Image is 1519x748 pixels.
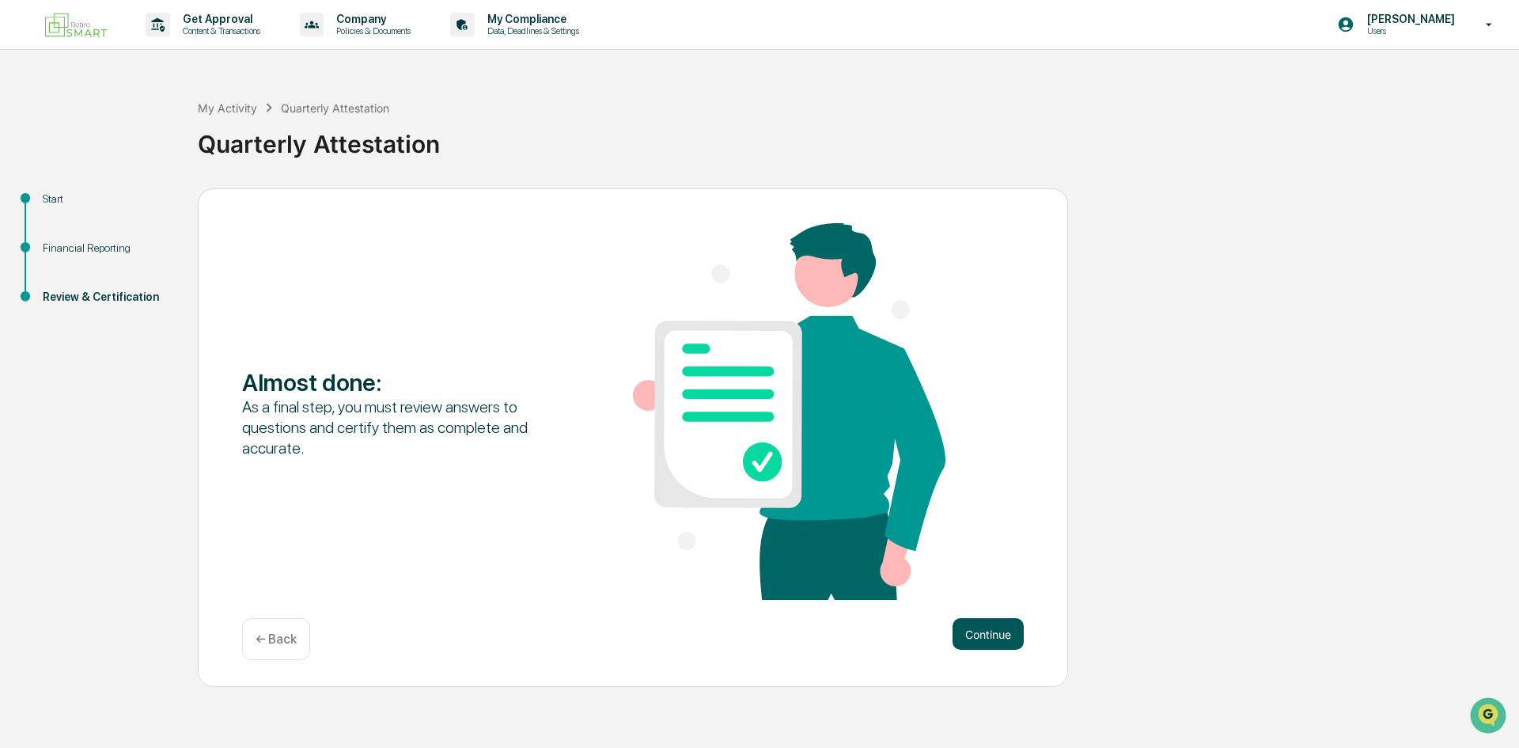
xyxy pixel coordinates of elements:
p: Policies & Documents [324,25,419,36]
p: Users [1354,25,1463,36]
p: Company [324,13,419,25]
p: My Compliance [475,13,587,25]
span: Preclearance [32,199,102,215]
div: 🖐️ [16,201,28,214]
p: ← Back [256,632,297,647]
img: 1746055101610-c473b297-6a78-478c-a979-82029cc54cd1 [16,121,44,150]
p: Get Approval [170,13,268,25]
div: Financial Reporting [43,240,172,256]
span: Attestations [131,199,196,215]
div: 🔎 [16,231,28,244]
iframe: Open customer support [1468,696,1511,739]
div: Quarterly Attestation [198,117,1511,158]
p: How can we help? [16,33,288,59]
p: [PERSON_NAME] [1354,13,1463,25]
div: My Activity [198,101,257,115]
a: 🖐️Preclearance [9,193,108,222]
div: Quarterly Attestation [281,101,389,115]
button: Start new chat [269,126,288,145]
div: We're available if you need us! [54,137,200,150]
p: Data, Deadlines & Settings [475,25,587,36]
span: Pylon [157,268,191,280]
img: Almost done [633,223,945,600]
div: Start [43,191,172,207]
div: 🗄️ [115,201,127,214]
a: 🗄️Attestations [108,193,203,222]
div: Review & Certification [43,289,172,306]
div: Start new chat [54,121,259,137]
div: Almost done : [242,368,555,397]
p: Content & Transactions [170,25,268,36]
a: 🔎Data Lookup [9,223,106,252]
button: Continue [953,618,1024,650]
span: Data Lookup [32,230,100,245]
img: logo [38,6,114,44]
a: Powered byPylon [112,268,191,280]
div: As a final step, you must review answers to questions and certify them as complete and accurate. [242,397,555,458]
